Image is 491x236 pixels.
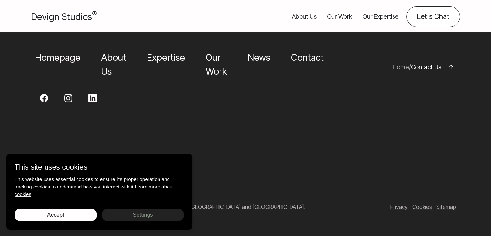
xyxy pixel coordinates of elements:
a: Contact us about your project [406,6,460,27]
button: Settings [102,209,184,221]
button: Accept [15,209,97,221]
a: Our Work [327,6,352,27]
a: Devign Studios® Homepage [31,10,97,24]
a: About Us [292,6,317,27]
a: Our Expertise [363,6,399,27]
p: This website uses essential cookies to ensure it's proper operation and tracking cookies to under... [15,176,184,198]
sup: ® [92,10,97,18]
span: Accept [47,211,64,218]
p: This site uses cookies [15,162,184,173]
span: Devign Studios [31,11,97,22]
span: Settings [133,211,153,218]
